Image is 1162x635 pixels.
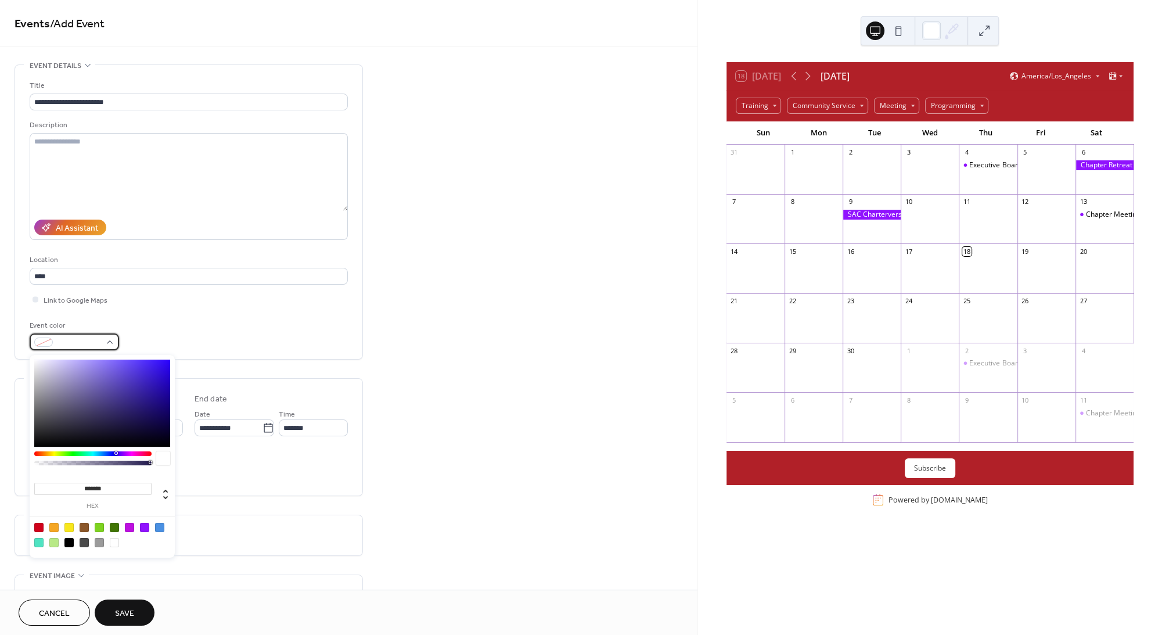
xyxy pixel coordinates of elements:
div: 18 [962,247,971,256]
div: Thu [958,121,1013,145]
div: 25 [962,297,971,306]
div: 22 [788,297,797,306]
div: #9013FE [140,523,149,532]
div: 30 [846,346,855,355]
div: 6 [788,396,797,404]
span: Cancel [39,608,70,620]
div: 27 [1079,297,1088,306]
div: #4A90E2 [155,523,164,532]
div: Description [30,119,346,131]
div: 8 [904,396,913,404]
div: 8 [788,198,797,206]
div: Title [30,80,346,92]
div: #D0021B [34,523,44,532]
div: Event color [30,320,117,332]
div: Chapter Meeting [1086,408,1141,418]
div: 5 [730,396,739,404]
div: 29 [788,346,797,355]
div: #F8E71C [64,523,74,532]
div: 13 [1079,198,1088,206]
div: 16 [846,247,855,256]
div: 10 [1021,396,1030,404]
label: hex [34,503,152,510]
div: 11 [1079,396,1088,404]
div: Executive Board Meeting [969,160,1050,170]
div: 7 [730,198,739,206]
span: Time [279,408,295,421]
div: 3 [1021,346,1030,355]
div: Chapter Meeting [1086,210,1141,220]
div: 12 [1021,198,1030,206]
span: / Add Event [50,13,105,35]
button: Cancel [19,600,90,626]
div: Mon [791,121,847,145]
span: Event image [30,570,75,582]
div: #000000 [64,538,74,547]
span: Link to Google Maps [44,295,107,307]
div: 4 [1079,346,1088,355]
span: Date [195,408,210,421]
div: #7ED321 [95,523,104,532]
button: Save [95,600,154,626]
div: 20 [1079,247,1088,256]
div: #F5A623 [49,523,59,532]
div: Location [30,254,346,266]
a: [DOMAIN_NAME] [931,495,988,505]
div: Chapter Retreat [1075,160,1134,170]
div: Powered by [888,495,988,505]
div: 31 [730,148,739,157]
div: #8B572A [80,523,89,532]
div: 14 [730,247,739,256]
div: 28 [730,346,739,355]
div: 2 [846,148,855,157]
div: 23 [846,297,855,306]
div: Executive Board Meeting [959,358,1017,368]
div: #417505 [110,523,119,532]
div: #BD10E0 [125,523,134,532]
div: 24 [904,297,913,306]
div: 9 [962,396,971,404]
div: End date [195,393,227,406]
div: #9B9B9B [95,538,104,547]
div: 15 [788,247,797,256]
div: 2 [962,346,971,355]
div: #B8E986 [49,538,59,547]
div: 5 [1021,148,1030,157]
div: Tue [847,121,902,145]
div: Executive Board Meeting [959,160,1017,170]
div: Sat [1069,121,1124,145]
span: Event details [30,60,81,72]
div: 21 [730,297,739,306]
div: Wed [902,121,958,145]
span: Save [115,608,134,620]
div: 11 [962,198,971,206]
div: #FFFFFF [110,538,119,547]
div: 9 [846,198,855,206]
a: Events [15,13,50,35]
div: 4 [962,148,971,157]
div: Chapter Meeting [1075,210,1134,220]
div: 6 [1079,148,1088,157]
div: [DATE] [821,69,850,83]
div: 10 [904,198,913,206]
div: SAC Charterversary [843,210,901,220]
div: 3 [904,148,913,157]
div: 1 [904,346,913,355]
span: America/Los_Angeles [1021,73,1091,80]
div: 7 [846,396,855,404]
button: AI Assistant [34,220,106,235]
div: 19 [1021,247,1030,256]
div: 17 [904,247,913,256]
div: AI Assistant [56,223,98,235]
div: Executive Board Meeting [969,358,1050,368]
div: Chapter Meeting [1075,408,1134,418]
div: 26 [1021,297,1030,306]
div: Sun [736,121,792,145]
div: #4A4A4A [80,538,89,547]
button: Subscribe [905,458,955,478]
div: 1 [788,148,797,157]
div: #50E3C2 [34,538,44,547]
div: Fri [1013,121,1069,145]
